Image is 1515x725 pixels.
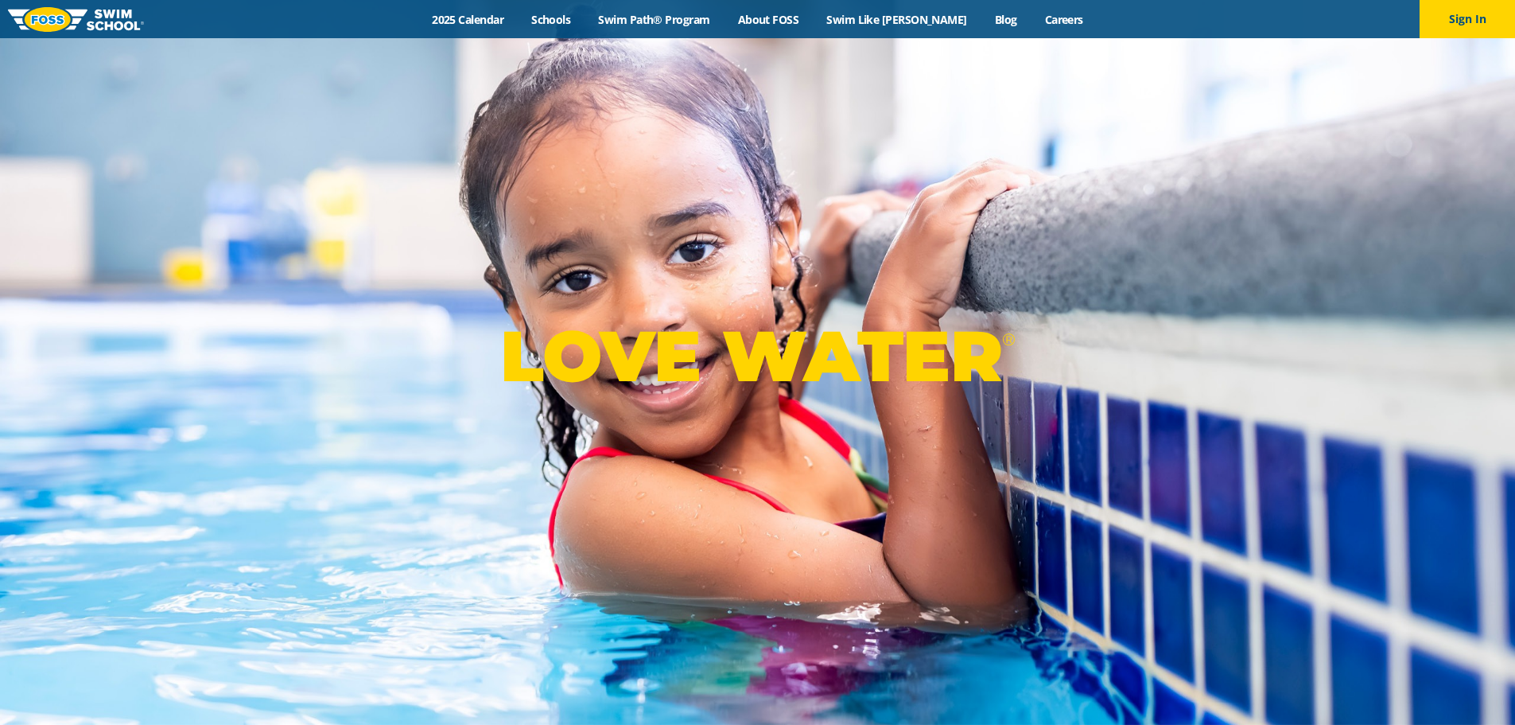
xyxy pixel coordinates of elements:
a: Careers [1031,12,1097,27]
sup: ® [1002,329,1015,349]
a: Swim Like [PERSON_NAME] [813,12,981,27]
a: Blog [981,12,1031,27]
a: Swim Path® Program [585,12,724,27]
a: Schools [518,12,585,27]
a: 2025 Calendar [418,12,518,27]
img: FOSS Swim School Logo [8,7,144,32]
a: About FOSS [724,12,813,27]
p: LOVE WATER [500,314,1015,399]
